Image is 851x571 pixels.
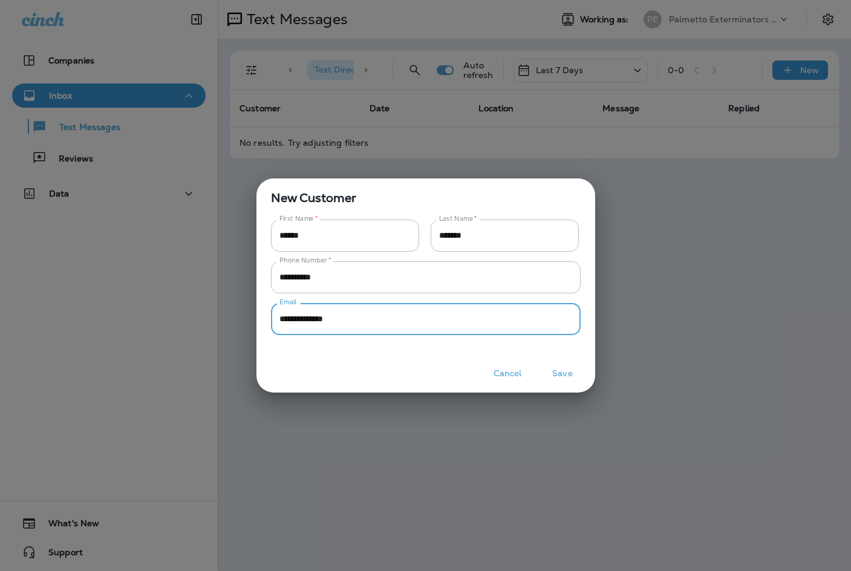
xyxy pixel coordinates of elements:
[439,214,477,223] label: Last Name
[256,178,595,207] span: New Customer
[485,364,530,383] button: Cancel
[279,214,318,223] label: First Name
[279,298,296,307] label: Email
[540,364,585,383] button: Save
[279,256,331,265] label: Phone Number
